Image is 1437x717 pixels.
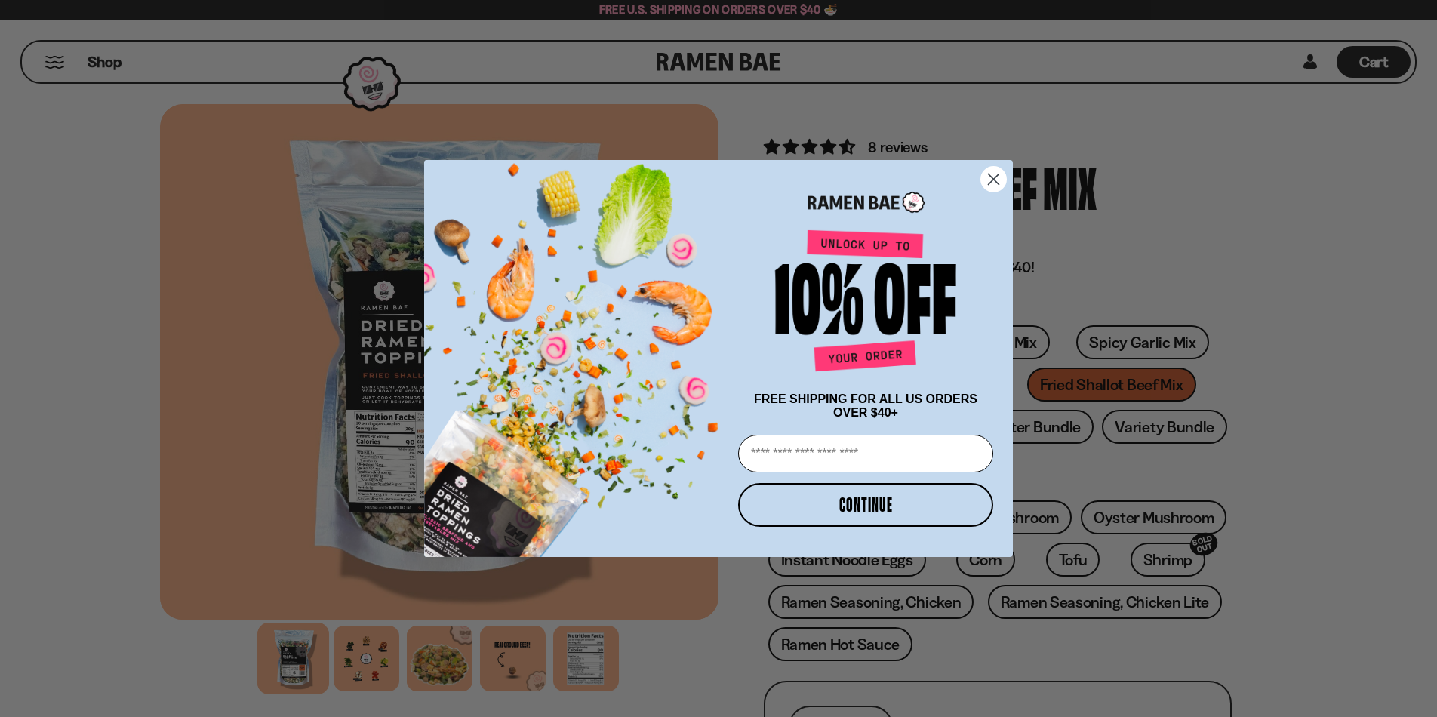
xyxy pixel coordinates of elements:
[754,392,977,419] span: FREE SHIPPING FOR ALL US ORDERS OVER $40+
[808,190,925,215] img: Ramen Bae Logo
[424,146,732,557] img: ce7035ce-2e49-461c-ae4b-8ade7372f32c.png
[738,483,993,527] button: CONTINUE
[771,229,960,377] img: Unlock up to 10% off
[980,166,1007,192] button: Close dialog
